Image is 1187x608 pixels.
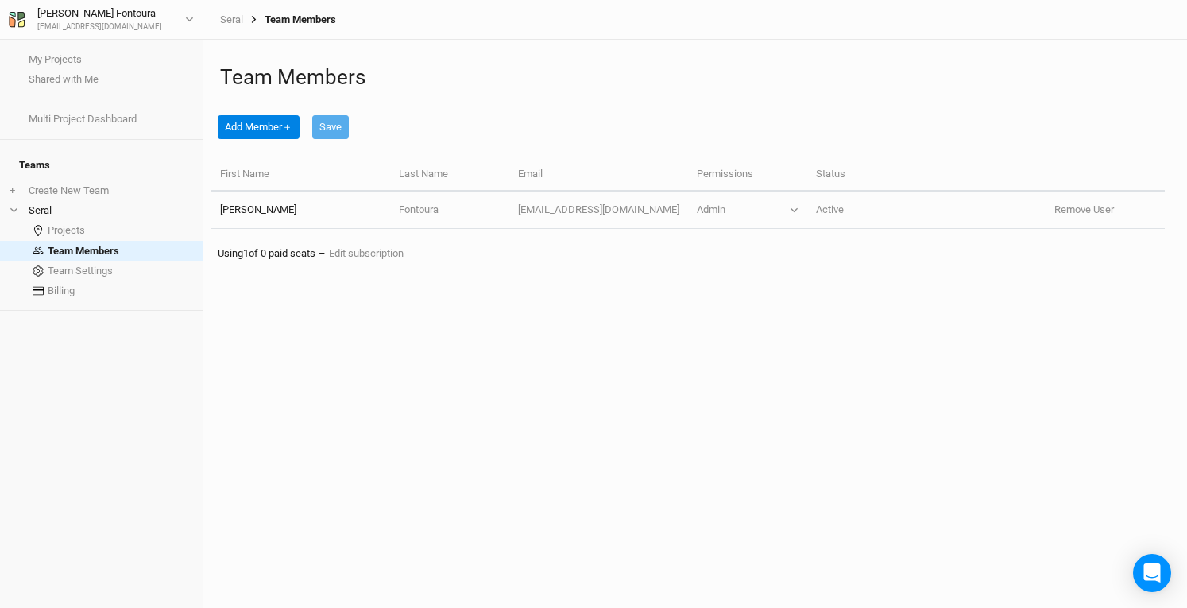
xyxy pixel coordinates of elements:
th: Email [509,158,688,192]
div: [EMAIL_ADDRESS][DOMAIN_NAME] [37,21,162,33]
h4: Teams [10,149,193,181]
span: Using 1 of 0 paid seats [218,247,315,259]
a: Edit subscription [329,247,404,259]
h1: Team Members [220,65,1170,90]
button: Add Member＋ [218,115,300,139]
span: + [10,184,15,197]
button: Save [312,115,349,139]
button: Admin [697,203,798,217]
th: First Name [211,158,390,192]
button: Remove User [1054,203,1114,217]
td: [PERSON_NAME] [211,192,390,229]
td: Active [807,192,926,229]
span: – [319,247,326,259]
div: Open Intercom Messenger [1133,554,1171,592]
td: [EMAIL_ADDRESS][DOMAIN_NAME] [509,192,688,229]
div: [PERSON_NAME] Fontoura [37,6,162,21]
th: Last Name [390,158,509,192]
td: Fontoura [390,192,509,229]
th: Status [807,158,926,192]
th: Permissions [688,158,807,192]
a: Seral [220,14,243,26]
div: Team Members [243,14,336,26]
div: Admin [697,203,725,217]
button: [PERSON_NAME] Fontoura[EMAIL_ADDRESS][DOMAIN_NAME] [8,5,195,33]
